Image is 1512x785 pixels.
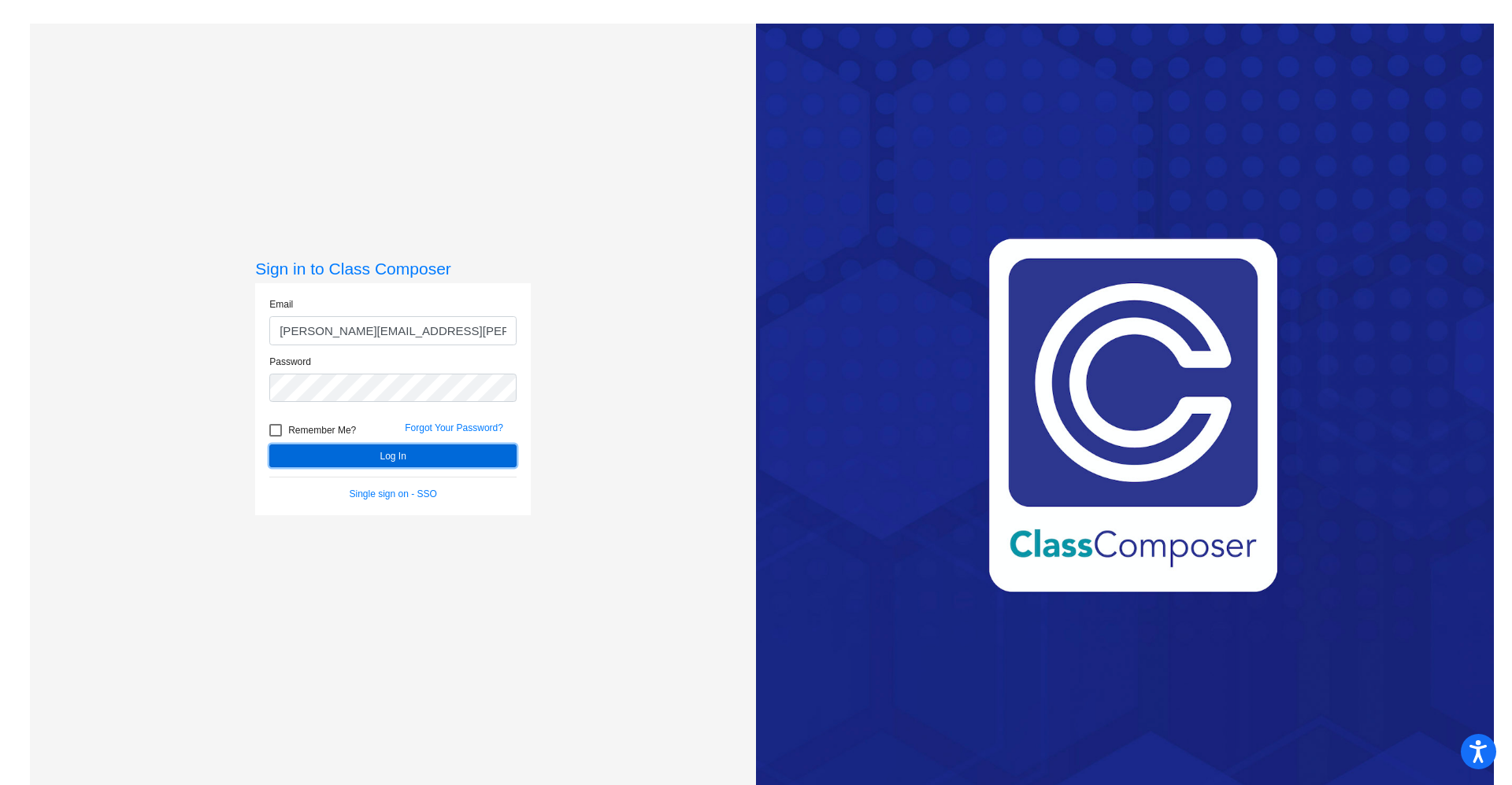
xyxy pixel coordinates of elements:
h3: Sign in to Class Composer [255,259,531,278]
button: Log In [269,444,517,467]
span: Remember Me? [288,421,356,440]
a: Forgot Your Password? [405,422,503,433]
label: Password [269,355,311,369]
label: Email [269,297,293,311]
a: Single sign on - SSO [350,488,437,499]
